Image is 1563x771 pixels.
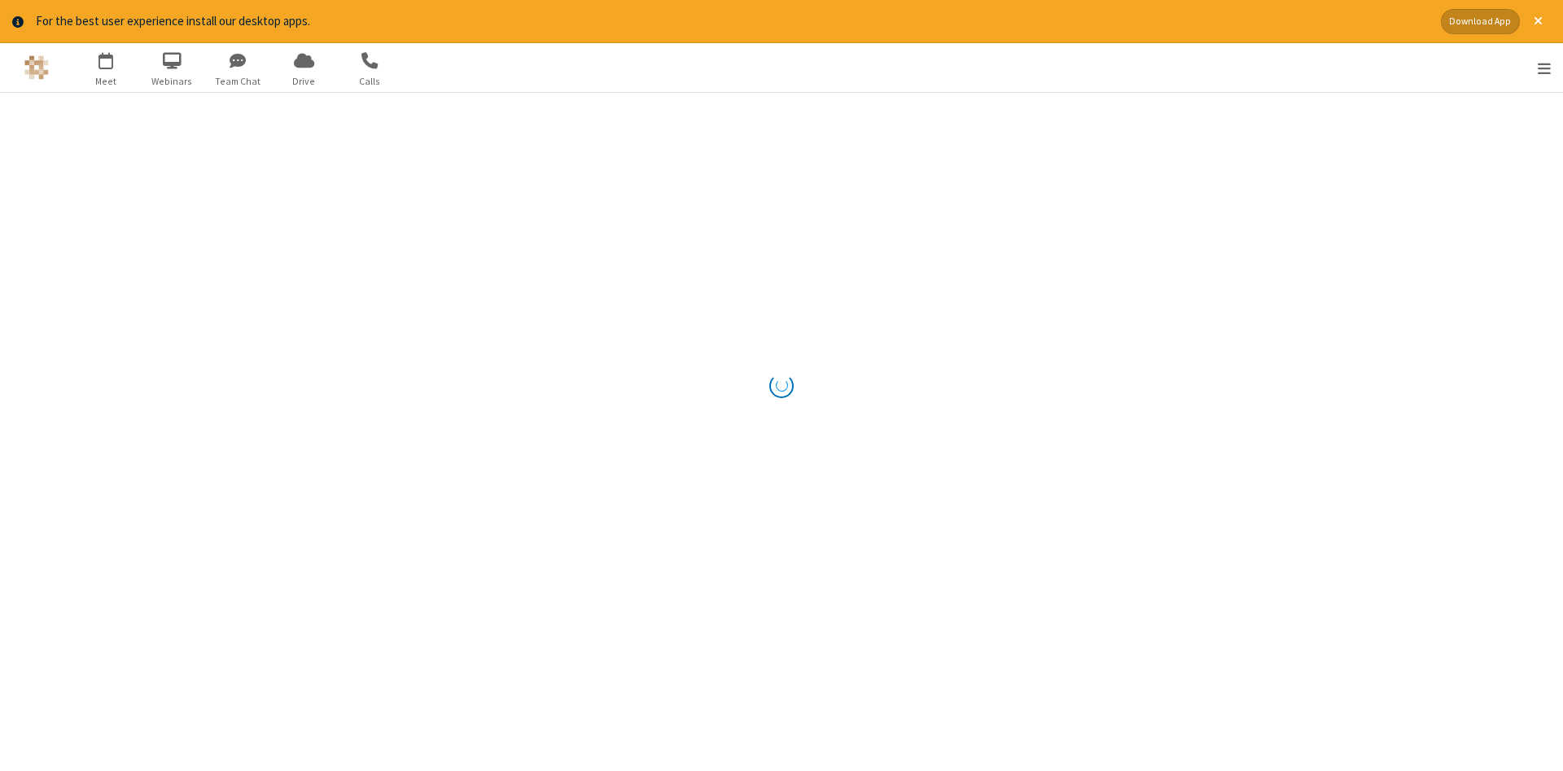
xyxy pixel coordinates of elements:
[6,43,67,92] button: Logo
[1517,43,1563,92] div: Open menu
[339,74,401,89] span: Calls
[24,55,49,80] img: QA Selenium DO NOT DELETE OR CHANGE
[1526,9,1551,34] button: Close alert
[274,74,335,89] span: Drive
[142,74,203,89] span: Webinars
[36,12,1429,31] div: For the best user experience install our desktop apps.
[76,74,137,89] span: Meet
[208,74,269,89] span: Team Chat
[1441,9,1520,34] button: Download App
